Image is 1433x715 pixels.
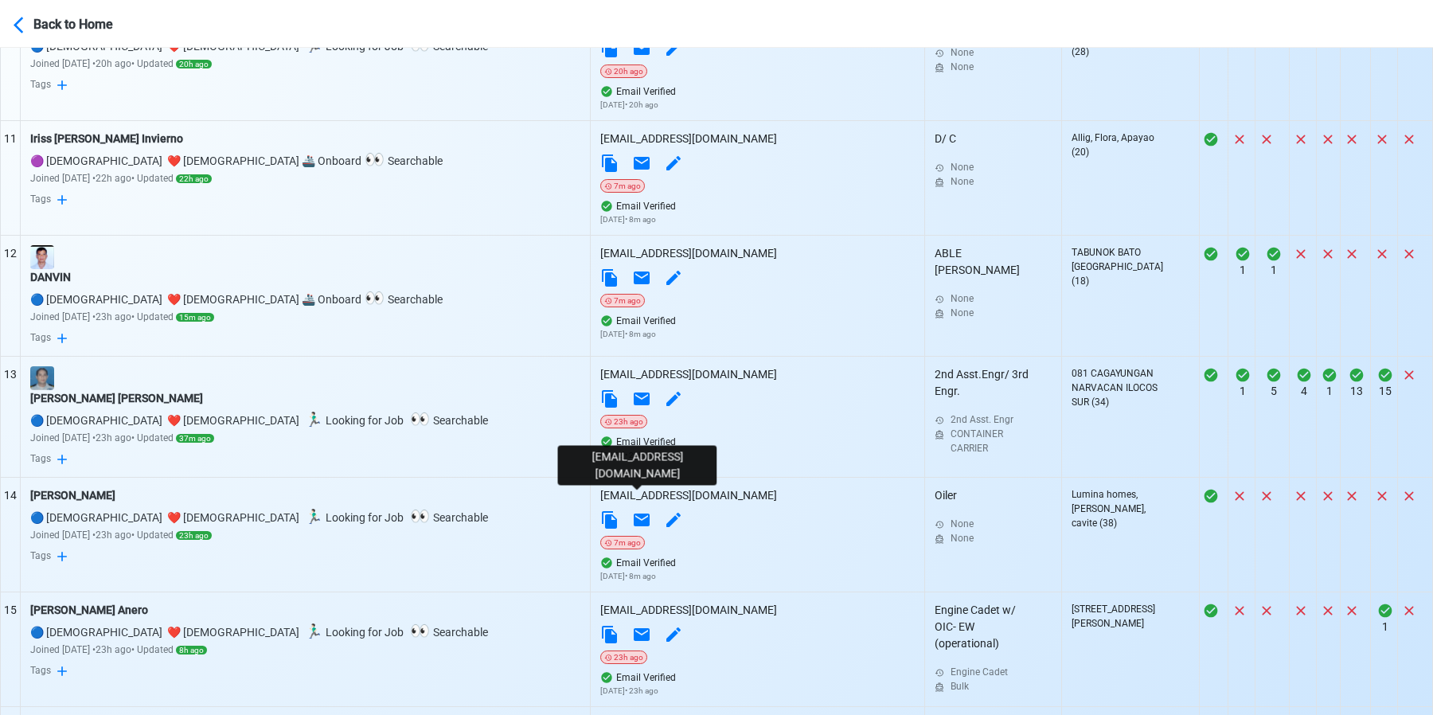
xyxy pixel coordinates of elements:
div: 1 [1320,383,1340,400]
div: None [951,160,1030,174]
div: Engine Cadet w/ OIC- EW (operational) [935,602,1030,694]
div: None [951,174,1030,189]
div: [EMAIL_ADDRESS][DOMAIN_NAME] [600,245,915,262]
td: 12 [1,235,21,356]
p: [DATE] • 20h ago [600,99,915,111]
div: Allig, Flora, Apayao (20) [1072,131,1167,159]
div: 5 [1259,383,1289,400]
span: 🏃🏻‍♂️ [305,411,322,428]
div: 4 [1293,383,1316,400]
div: ABLE [PERSON_NAME] [935,245,1030,320]
span: Searchable [361,293,443,306]
div: Joined [DATE] • 23h ago • Updated [30,528,581,542]
div: Email Verified [600,556,915,570]
div: [PERSON_NAME] [PERSON_NAME] [30,390,581,407]
div: None [951,291,1030,306]
span: Looking for Job [302,40,404,53]
div: Joined [DATE] • 23h ago • Updated [30,431,581,445]
td: 11 [1,120,21,235]
span: gender [30,154,446,167]
div: Tags [30,192,581,208]
span: 🏃🏻‍♂️ [305,508,322,525]
div: DANVIN [30,269,581,286]
td: 15 [1,592,21,706]
span: 🚢 Onboard [302,154,361,167]
div: Joined [DATE] • 22h ago • Updated [30,171,581,186]
span: gender [30,511,491,524]
div: 2nd Asst. Engr [951,412,1030,427]
div: 15 [1374,383,1397,400]
button: Back to Home [13,5,154,42]
div: Bulk [951,679,1030,694]
span: 15m ago [176,313,214,322]
div: [EMAIL_ADDRESS][DOMAIN_NAME] [600,602,915,619]
div: Joined [DATE] • 23h ago • Updated [30,643,581,657]
div: Email Verified [600,84,915,99]
div: 1 [1232,383,1255,400]
span: 👀 [410,621,430,640]
div: Tags [30,330,581,346]
div: Back to Home [33,12,153,34]
div: 2nd Asst.Engr/ 3rd Engr. [935,366,1030,455]
span: 22h ago [176,174,212,183]
span: 👀 [365,288,385,307]
div: [EMAIL_ADDRESS][DOMAIN_NAME] [600,131,915,147]
div: Lumina homes, [PERSON_NAME], cavite (38) [1072,487,1167,530]
div: [EMAIL_ADDRESS][DOMAIN_NAME] [600,366,915,383]
span: gender [30,626,491,639]
span: Searchable [361,154,443,167]
div: 081 CAGAYUNGAN NARVACAN ILOCOS SUR (34) [1072,366,1167,409]
span: gender [30,414,491,427]
td: 13 [1,356,21,477]
div: 7m ago [600,294,645,307]
span: 👀 [410,409,430,428]
span: 🏃🏻‍♂️ [305,37,322,53]
div: 1 [1232,262,1255,279]
div: [PERSON_NAME] Anero [30,602,581,619]
span: 👀 [365,150,385,169]
div: Email Verified [600,670,915,685]
div: None [951,45,1030,60]
span: Looking for Job [302,626,404,639]
td: 10 [1,6,21,120]
div: Engine Cadet [951,665,1030,679]
span: Searchable [407,626,488,639]
div: None [951,306,1030,320]
p: [DATE] • 8m ago [600,570,915,582]
span: Searchable [407,414,488,427]
div: Email Verified [600,435,915,449]
span: 20h ago [176,60,212,68]
span: Looking for Job [302,511,404,524]
div: Oiler [935,487,1030,545]
div: 13 [1344,383,1370,400]
div: None [951,517,1030,531]
div: 7m ago [600,179,645,193]
span: gender [30,40,491,53]
p: [DATE] • 23h ago [600,685,915,697]
p: [DATE] • 23h ago [600,449,915,461]
div: 20h ago [600,64,647,78]
div: Joined [DATE] • 20h ago • Updated [30,57,581,71]
p: [DATE] • 8m ago [600,213,915,225]
span: 8h ago [176,646,207,654]
div: 23h ago [600,415,647,428]
div: None [951,60,1030,74]
div: [EMAIL_ADDRESS][DOMAIN_NAME] [558,445,717,485]
div: 23h ago [600,651,647,664]
div: 1 [1374,619,1397,635]
div: Joined [DATE] • 23h ago • Updated [30,310,581,324]
div: [PERSON_NAME] [30,487,581,504]
div: Email Verified [600,199,915,213]
span: 23h ago [176,531,212,540]
div: Tags [30,549,581,565]
span: 👀 [410,506,430,526]
span: 🚢 Onboard [302,293,361,306]
span: Looking for Job [302,414,404,427]
div: 7m ago [600,536,645,549]
span: Searchable [407,40,488,53]
div: None [951,531,1030,545]
div: CONTAINER CARRIER [951,427,1030,455]
div: Iriss [PERSON_NAME] Invierno [30,131,581,147]
span: 37m ago [176,434,214,443]
div: [EMAIL_ADDRESS][DOMAIN_NAME] [600,487,915,504]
